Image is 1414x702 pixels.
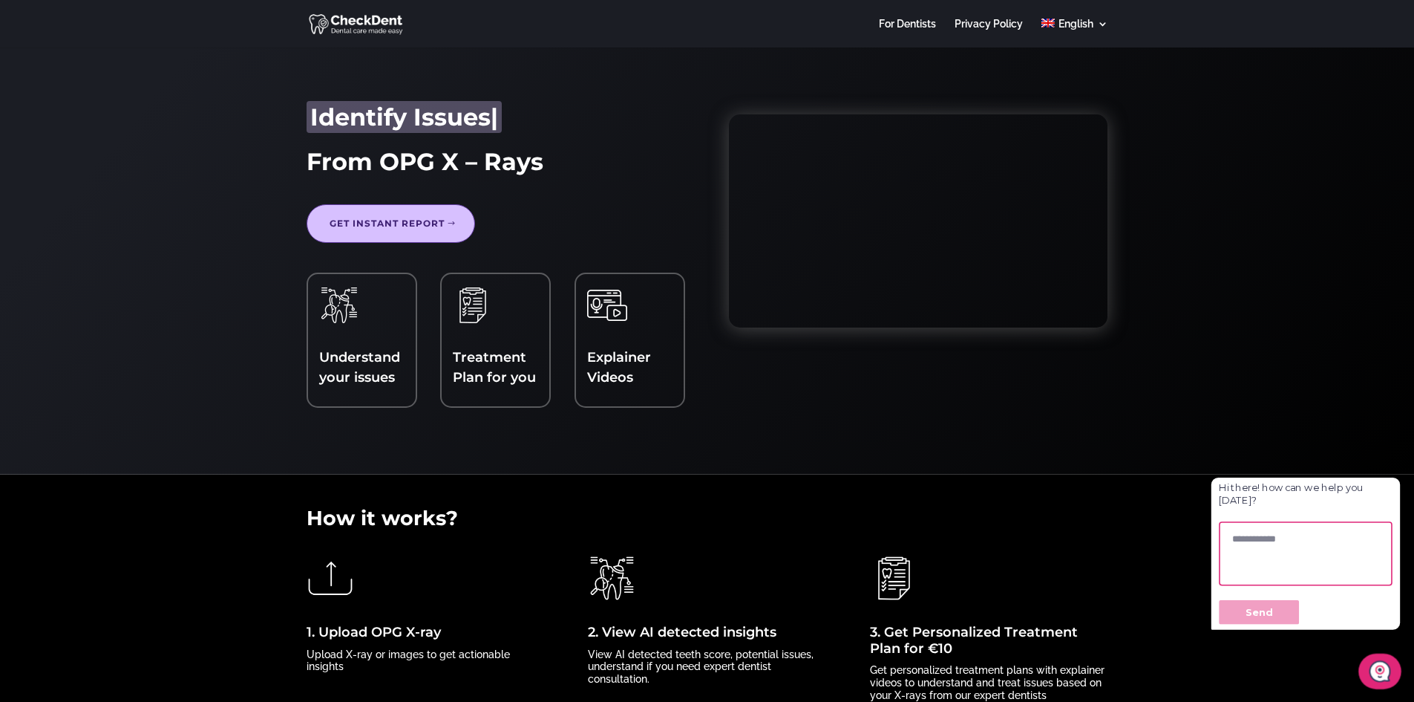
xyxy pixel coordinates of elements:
[319,349,400,386] span: Understand your issues
[1058,18,1093,30] span: English
[870,664,1107,701] p: Get personalized treatment plans with explainer videos to understand and treat issues based on yo...
[870,624,1078,657] a: 3. Get Personalized Treatment Plan for €10
[309,12,405,36] img: CheckDent
[310,103,491,131] span: Identify Issues
[587,349,651,386] a: Explainer Videos
[588,649,825,686] p: View AI detected teeth score, potential issues, understand if you need expert dentist consultation.
[307,148,685,183] h1: From OPG X – Rays
[307,649,544,674] p: Upload X-ray or images to get actionable insights
[729,114,1107,328] iframe: How to Upload Your X-Ray & Get Instant Second Opnion
[22,39,238,71] p: Hi there! how can we help you [DATE]?
[491,103,498,131] span: |
[307,624,441,640] a: 1. Upload OPG X-ray
[453,349,536,386] a: Treatment Plan for you
[1041,19,1107,48] a: English
[955,19,1023,48] a: Privacy Policy
[307,204,475,243] a: Get Instant report
[307,506,458,530] span: How it works?
[22,187,122,218] button: Send
[879,19,936,48] a: For Dentists
[588,624,776,640] a: 2. View AI detected insights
